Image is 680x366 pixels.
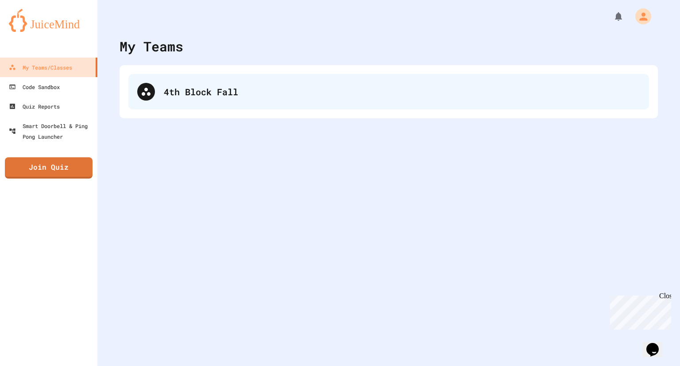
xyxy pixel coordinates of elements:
div: Smart Doorbell & Ping Pong Launcher [9,121,94,142]
div: Chat with us now!Close [4,4,61,56]
iframe: chat widget [607,292,671,330]
div: Code Sandbox [9,82,60,92]
div: My Notifications [597,9,626,24]
iframe: chat widget [643,331,671,357]
div: My Teams/Classes [9,62,72,73]
div: My Teams [120,36,183,56]
a: Join Quiz [5,157,93,179]
div: 4th Block Fall [164,85,640,98]
div: My Account [626,6,653,27]
div: 4th Block Fall [128,74,649,109]
img: logo-orange.svg [9,9,89,32]
div: Quiz Reports [9,101,60,112]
